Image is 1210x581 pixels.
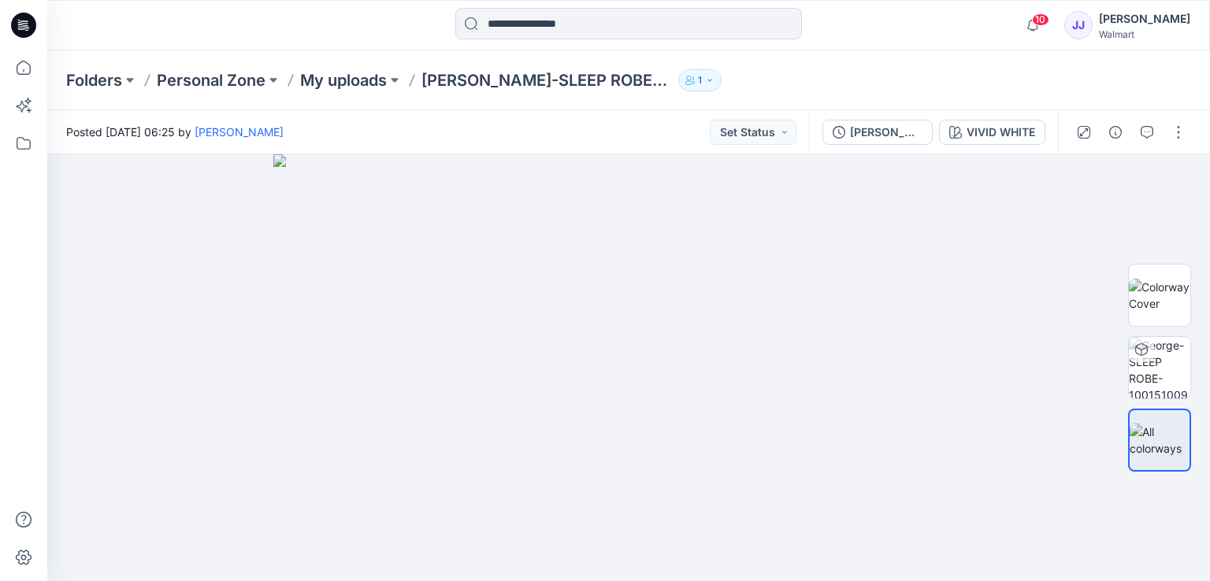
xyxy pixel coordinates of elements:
span: 10 [1032,13,1049,26]
div: [PERSON_NAME] [1099,9,1190,28]
p: [PERSON_NAME]-SLEEP ROBE-100151009 [421,69,672,91]
a: [PERSON_NAME] [195,125,284,139]
img: George-SLEEP ROBE-100151009 VIVID WHITE [1129,337,1190,398]
div: VIVID WHITE [967,124,1035,141]
a: Folders [66,69,122,91]
button: [PERSON_NAME]-SLEEP ROBE-100151009 [822,120,933,145]
a: My uploads [300,69,387,91]
button: VIVID WHITE [939,120,1045,145]
img: All colorways [1130,424,1190,457]
a: Personal Zone [157,69,265,91]
p: 1 [698,72,702,89]
img: eyJhbGciOiJIUzI1NiIsImtpZCI6IjAiLCJzbHQiOiJzZXMiLCJ0eXAiOiJKV1QifQ.eyJkYXRhIjp7InR5cGUiOiJzdG9yYW... [273,154,985,581]
div: Walmart [1099,28,1190,40]
div: [PERSON_NAME]-SLEEP ROBE-100151009 [850,124,922,141]
img: Colorway Cover [1129,279,1190,312]
div: JJ [1064,11,1093,39]
button: Details [1103,120,1128,145]
button: 1 [678,69,722,91]
span: Posted [DATE] 06:25 by [66,124,284,140]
